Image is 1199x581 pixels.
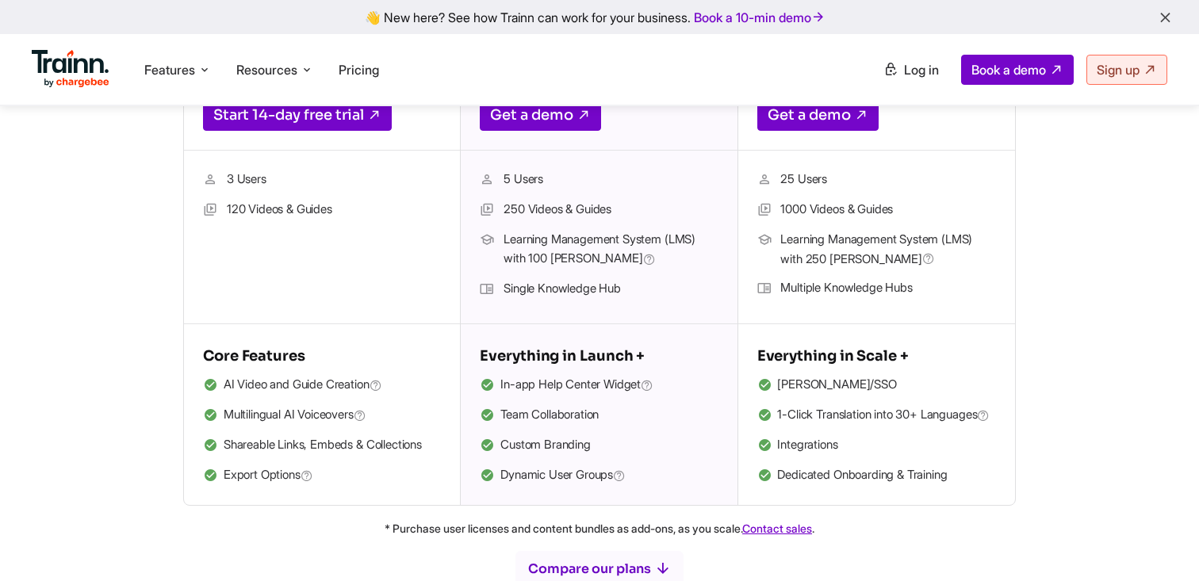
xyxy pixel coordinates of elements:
[95,518,1104,538] p: * Purchase user licenses and content bundles as add-ons, as you scale. .
[224,405,366,426] span: Multilingual AI Voiceovers
[1097,62,1140,78] span: Sign up
[236,61,297,78] span: Resources
[480,279,718,300] li: Single Knowledge Hub
[691,6,829,29] a: Book a 10-min demo
[874,55,948,84] a: Log in
[757,200,996,220] li: 1000 Videos & Guides
[203,343,441,369] h5: Core Features
[144,61,195,78] span: Features
[500,465,626,486] span: Dynamic User Groups
[480,200,718,220] li: 250 Videos & Guides
[224,465,313,486] span: Export Options
[904,62,939,78] span: Log in
[203,170,441,190] li: 3 Users
[203,200,441,220] li: 120 Videos & Guides
[1086,55,1167,85] a: Sign up
[1120,505,1199,581] iframe: Chat Widget
[203,99,392,131] a: Start 14-day free trial
[757,278,996,299] li: Multiple Knowledge Hubs
[10,10,1189,25] div: 👋 New here? See how Trainn can work for your business.
[757,375,996,396] li: [PERSON_NAME]/SSO
[757,99,879,131] a: Get a demo
[757,465,996,486] li: Dedicated Onboarding & Training
[480,343,718,369] h5: Everything in Launch +
[757,343,996,369] h5: Everything in Scale +
[780,230,995,269] span: Learning Management System (LMS) with 250 [PERSON_NAME]
[757,435,996,456] li: Integrations
[339,62,379,78] a: Pricing
[742,522,812,535] a: Contact sales
[203,435,441,456] li: Shareable Links, Embeds & Collections
[504,230,718,269] span: Learning Management System (LMS) with 100 [PERSON_NAME]
[480,99,601,131] a: Get a demo
[971,62,1046,78] span: Book a demo
[480,435,718,456] li: Custom Branding
[480,405,718,426] li: Team Collaboration
[480,170,718,190] li: 5 Users
[757,170,996,190] li: 25 Users
[500,375,653,396] span: In-app Help Center Widget
[961,55,1074,85] a: Book a demo
[777,405,990,426] span: 1-Click Translation into 30+ Languages
[224,375,382,396] span: AI Video and Guide Creation
[32,50,109,88] img: Trainn Logo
